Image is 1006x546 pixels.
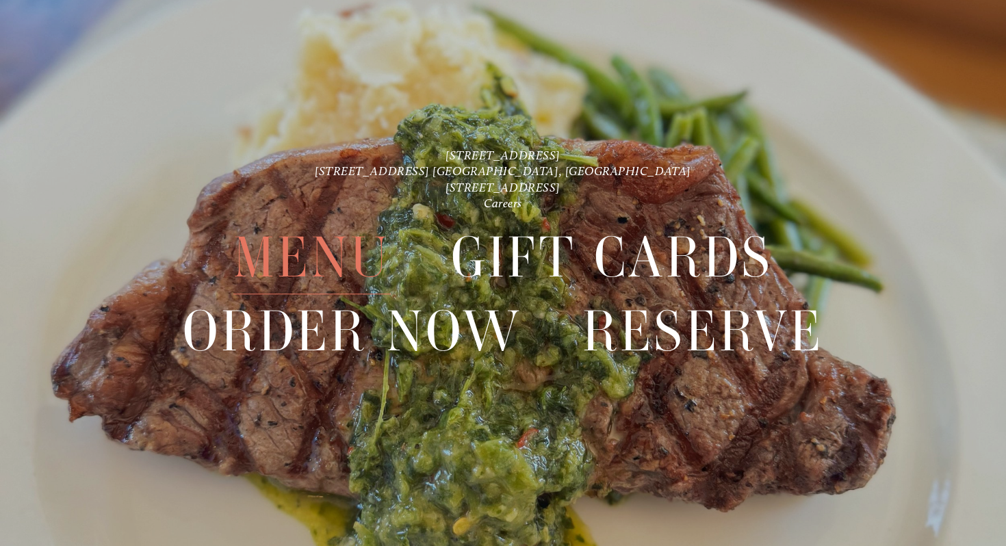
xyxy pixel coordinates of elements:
span: Reserve [582,295,823,368]
a: [STREET_ADDRESS] [446,180,560,194]
a: Order Now [183,295,522,367]
a: Careers [484,196,522,211]
span: Order Now [183,295,522,368]
a: Gift Cards [451,222,773,294]
a: Menu [233,222,391,294]
span: Gift Cards [451,222,773,295]
a: [STREET_ADDRESS] [446,148,560,162]
span: Menu [233,222,391,295]
a: [STREET_ADDRESS] [GEOGRAPHIC_DATA], [GEOGRAPHIC_DATA] [315,164,691,179]
a: Reserve [582,295,823,367]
